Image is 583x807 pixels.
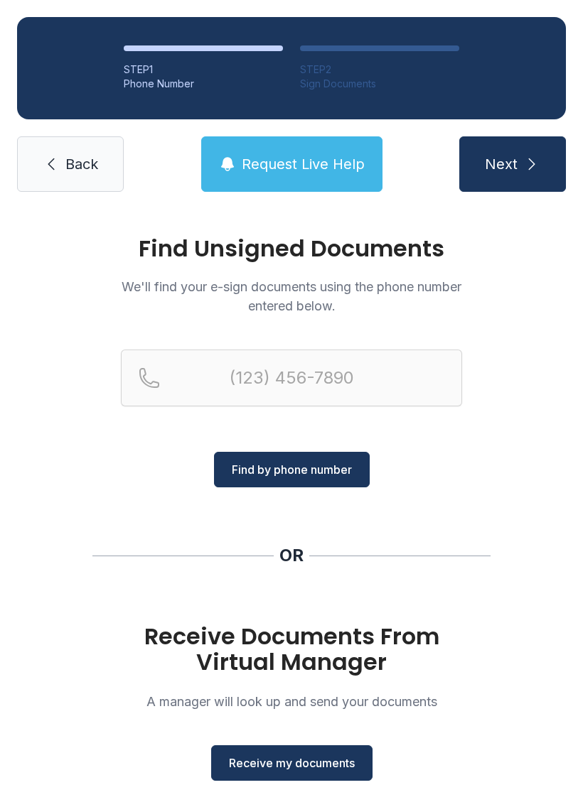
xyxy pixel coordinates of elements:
[279,544,304,567] div: OR
[121,277,462,315] p: We'll find your e-sign documents using the phone number entered below.
[232,461,352,478] span: Find by phone number
[229,754,355,771] span: Receive my documents
[121,237,462,260] h1: Find Unsigned Documents
[485,154,518,174] span: Next
[121,624,462,675] h1: Receive Documents From Virtual Manager
[242,154,365,174] span: Request Live Help
[300,77,459,91] div: Sign Documents
[121,692,462,711] p: A manager will look up and send your documents
[124,77,283,91] div: Phone Number
[65,154,98,174] span: Back
[300,63,459,77] div: STEP 2
[121,350,462,406] input: Reservation phone number
[124,63,283,77] div: STEP 1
